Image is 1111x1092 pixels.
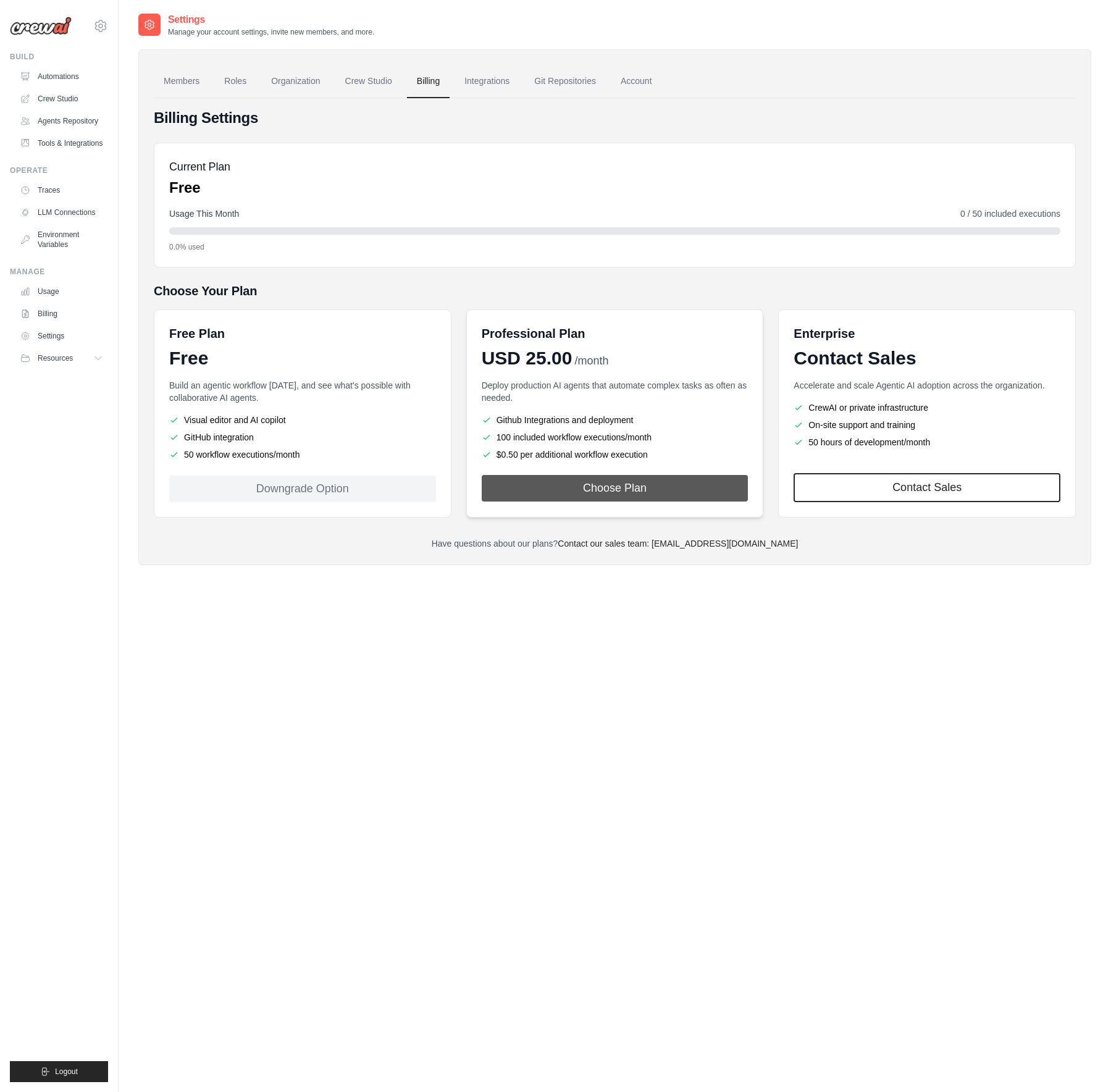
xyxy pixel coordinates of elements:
p: Deploy production AI agents that automate complex tasks as often as needed. [482,379,748,404]
h6: Enterprise [794,325,1060,342]
a: Members [154,65,209,98]
a: LLM Connections [15,203,108,222]
li: 50 hours of development/month [794,436,1060,448]
a: Integrations [455,65,519,98]
span: Resources [38,353,73,363]
div: Manage [10,267,108,277]
a: Billing [407,65,450,98]
div: Operate [10,166,108,175]
a: Contact our sales team: [EMAIL_ADDRESS][DOMAIN_NAME] [558,539,798,548]
p: Accelerate and scale Agentic AI adoption across the organization. [794,379,1060,392]
a: Git Repositories [524,65,606,98]
a: Tools & Integrations [15,133,108,153]
button: Logout [10,1061,108,1082]
h2: Settings [168,12,374,27]
p: Have questions about our plans? [154,537,1076,550]
a: Crew Studio [15,89,108,109]
div: Downgrade Option [169,476,436,502]
a: Settings [15,326,108,346]
a: Environment Variables [15,225,108,254]
h5: Current Plan [169,158,230,175]
div: Build [10,52,108,62]
div: Free [169,347,436,369]
span: USD 25.00 [482,347,572,369]
li: 100 included workflow executions/month [482,431,748,443]
span: Usage This Month [169,208,239,220]
h5: Choose Your Plan [154,282,1076,300]
a: Organization [261,65,330,98]
li: $0.50 per additional workflow execution [482,448,748,461]
span: 0.0% used [169,242,204,252]
a: Automations [15,67,108,86]
img: Logo [10,17,72,35]
p: Manage your account settings, invite new members, and more. [168,27,374,37]
span: /month [574,353,608,369]
iframe: Chat Widget [1049,1033,1111,1092]
a: Agents Repository [15,111,108,131]
a: Crew Studio [335,65,402,98]
li: Visual editor and AI copilot [169,414,436,426]
h6: Professional Plan [482,325,585,342]
a: Usage [15,282,108,301]
p: Free [169,178,230,198]
a: Billing [15,304,108,324]
li: CrewAI or private infrastructure [794,401,1060,414]
button: Resources [15,348,108,368]
li: On-site support and training [794,419,1060,431]
p: Build an agentic workflow [DATE], and see what's possible with collaborative AI agents. [169,379,436,404]
div: Contact Sales [794,347,1060,369]
a: Account [611,65,662,98]
h6: Free Plan [169,325,225,342]
span: Logout [55,1067,78,1077]
h4: Billing Settings [154,108,1076,128]
a: Roles [214,65,256,98]
button: Choose Plan [482,475,748,502]
li: 50 workflow executions/month [169,448,436,461]
a: Contact Sales [794,473,1060,502]
a: Traces [15,180,108,200]
li: GitHub integration [169,431,436,443]
span: 0 / 50 included executions [960,208,1060,220]
li: Github Integrations and deployment [482,414,748,426]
